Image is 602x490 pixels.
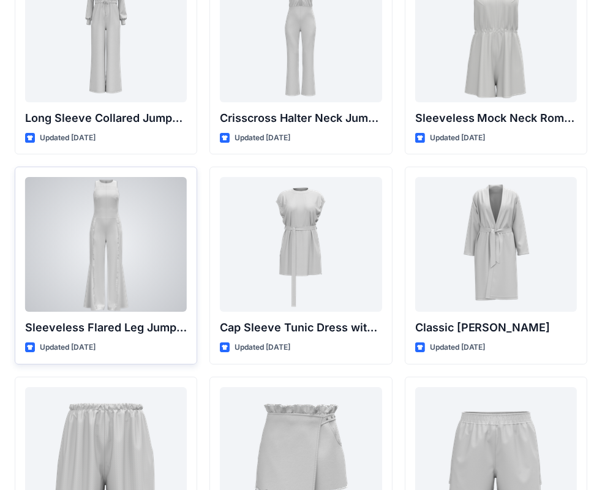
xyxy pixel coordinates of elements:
[235,132,290,145] p: Updated [DATE]
[220,110,382,127] p: Crisscross Halter Neck Jumpsuit
[235,341,290,354] p: Updated [DATE]
[25,319,187,336] p: Sleeveless Flared Leg Jumpsuit
[430,341,486,354] p: Updated [DATE]
[415,177,577,312] a: Classic Terry Robe
[40,132,96,145] p: Updated [DATE]
[430,132,486,145] p: Updated [DATE]
[25,177,187,312] a: Sleeveless Flared Leg Jumpsuit
[415,110,577,127] p: Sleeveless Mock Neck Romper with Drawstring Waist
[40,341,96,354] p: Updated [DATE]
[220,319,382,336] p: Cap Sleeve Tunic Dress with Belt
[220,177,382,312] a: Cap Sleeve Tunic Dress with Belt
[25,110,187,127] p: Long Sleeve Collared Jumpsuit with Belt
[415,319,577,336] p: Classic [PERSON_NAME]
